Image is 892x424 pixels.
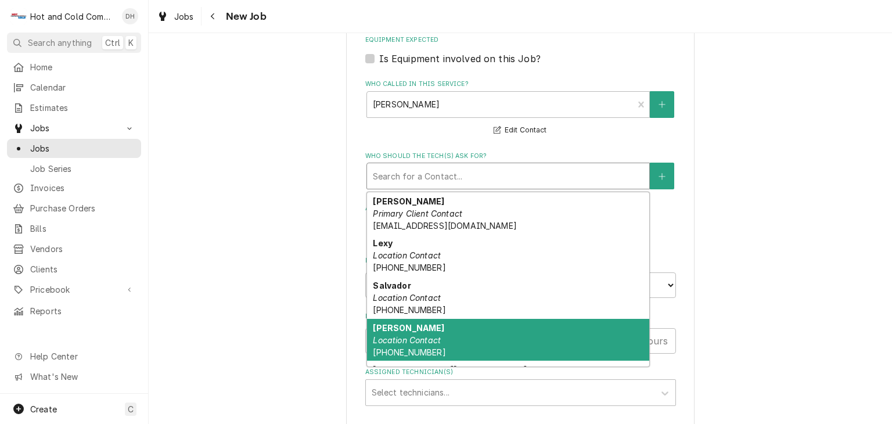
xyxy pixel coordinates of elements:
span: Bills [30,222,135,235]
a: Calendar [7,78,141,97]
span: Pricebook [30,283,118,296]
strong: [PERSON_NAME] [373,323,444,333]
a: Job Series [7,159,141,178]
span: Home [30,61,135,73]
a: Go to What's New [7,367,141,386]
a: Jobs [7,139,141,158]
div: Equipment Expected [365,35,676,65]
button: Navigate back [204,7,222,26]
label: Who should the tech(s) ask for? [365,152,676,161]
div: hours [634,328,676,354]
div: Daryl Harris's Avatar [122,8,138,24]
div: Estimated Arrival Time [365,256,676,297]
span: Vendors [30,243,135,255]
strong: Salvador [373,281,411,290]
a: Clients [7,260,141,279]
div: H [10,8,27,24]
em: Location Contact [373,250,441,260]
em: Location Contact [373,335,441,345]
span: Estimates [30,102,135,114]
div: DH [122,8,138,24]
a: Estimates [7,98,141,117]
a: Purchase Orders [7,199,141,218]
div: Attachments [365,204,676,242]
label: Assigned Technician(s) [365,368,676,377]
span: Purchase Orders [30,202,135,214]
span: Clients [30,263,135,275]
span: Jobs [30,122,118,134]
a: Go to Pricebook [7,280,141,299]
div: Who called in this service? [365,80,676,137]
div: Estimated Job Duration [365,312,676,353]
span: [PHONE_NUMBER] [373,347,445,357]
svg: Create New Contact [659,100,666,109]
span: Invoices [30,182,135,194]
button: Edit Contact [492,123,548,138]
div: Assigned Technician(s) [365,368,676,405]
span: Calendar [30,81,135,94]
button: Create New Contact [650,163,674,189]
span: Job Series [30,163,135,175]
span: What's New [30,371,134,383]
span: Jobs [30,142,135,154]
span: Help Center [30,350,134,362]
span: Create [30,404,57,414]
label: Equipment Expected [365,35,676,45]
span: C [128,403,134,415]
span: [PHONE_NUMBER] [373,305,445,315]
span: Search anything [28,37,92,49]
div: Hot and Cold Commercial Kitchens, Inc. [30,10,116,23]
label: Who called in this service? [365,80,676,89]
label: Estimated Arrival Time [365,256,676,265]
a: Go to Help Center [7,347,141,366]
span: [PHONE_NUMBER] [373,263,445,272]
a: Invoices [7,178,141,197]
span: [EMAIL_ADDRESS][DOMAIN_NAME] [373,221,516,231]
a: Vendors [7,239,141,258]
label: Estimated Job Duration [365,312,676,321]
label: Attachments [365,204,676,213]
a: Go to Jobs [7,118,141,138]
span: Reports [30,305,135,317]
button: Create New Contact [650,91,674,118]
div: Who should the tech(s) ask for? [365,152,676,189]
div: Hot and Cold Commercial Kitchens, Inc.'s Avatar [10,8,27,24]
a: Bills [7,219,141,238]
em: Location Contact [373,293,441,303]
a: Home [7,58,141,77]
strong: [PERSON_NAME] [373,196,444,206]
strong: [EMAIL_ADDRESS][DOMAIN_NAME] [373,365,526,375]
svg: Create New Contact [659,173,666,181]
label: Is Equipment involved on this Job? [379,52,541,66]
span: New Job [222,9,267,24]
span: K [128,37,134,49]
em: Primary Client Contact [373,209,462,218]
strong: Lexy [373,238,393,248]
a: Reports [7,301,141,321]
span: Jobs [174,10,194,23]
input: Date [365,272,516,298]
span: Ctrl [105,37,120,49]
a: Jobs [152,7,199,26]
button: Search anythingCtrlK [7,33,141,53]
